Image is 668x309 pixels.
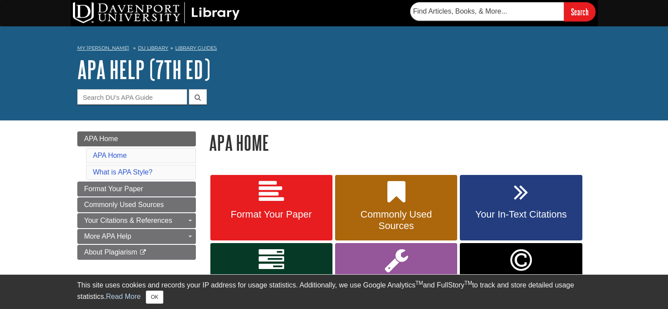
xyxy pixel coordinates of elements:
[410,2,564,21] input: Find Articles, Books, & More...
[175,45,217,51] a: Library Guides
[564,2,596,21] input: Search
[146,291,163,304] button: Close
[465,280,472,286] sup: TM
[210,175,332,241] a: Format Your Paper
[77,213,196,228] a: Your Citations & References
[84,248,137,256] span: About Plagiarism
[77,197,196,212] a: Commonly Used Sources
[342,209,451,232] span: Commonly Used Sources
[84,185,143,193] span: Format Your Paper
[209,131,591,154] h1: APA Home
[77,44,129,52] a: My [PERSON_NAME]
[93,152,127,159] a: APA Home
[77,229,196,244] a: More APA Help
[466,209,575,220] span: Your In-Text Citations
[138,45,168,51] a: DU Library
[84,135,118,142] span: APA Home
[73,2,240,23] img: DU Library
[415,280,423,286] sup: TM
[106,293,141,300] a: Read More
[84,217,172,224] span: Your Citations & References
[410,2,596,21] form: Searches DU Library's articles, books, and more
[77,89,187,105] input: Search DU's APA Guide
[217,209,326,220] span: Format Your Paper
[77,131,196,146] a: APA Home
[139,250,147,255] i: This link opens in a new window
[460,175,582,241] a: Your In-Text Citations
[84,233,131,240] span: More APA Help
[77,245,196,260] a: About Plagiarism
[335,175,457,241] a: Commonly Used Sources
[77,280,591,304] div: This site uses cookies and records your IP address for usage statistics. Additionally, we use Goo...
[93,168,153,176] a: What is APA Style?
[84,201,164,208] span: Commonly Used Sources
[77,56,210,83] a: APA Help (7th Ed)
[77,182,196,196] a: Format Your Paper
[77,42,591,56] nav: breadcrumb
